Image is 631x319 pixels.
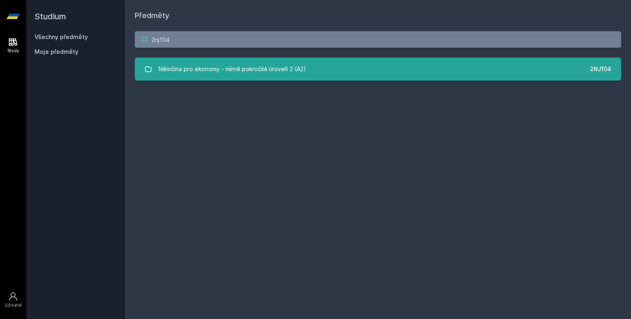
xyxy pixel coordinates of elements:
div: 2NJ104 [590,65,611,73]
div: Uživatel [5,302,22,308]
input: Název nebo ident předmětu… [135,31,621,48]
a: Všechny předměty [35,33,88,40]
a: Study [2,33,25,58]
div: Němčina pro ekonomy - mírně pokročilá úroveň 2 (A2) [159,61,306,77]
a: Němčina pro ekonomy - mírně pokročilá úroveň 2 (A2) 2NJ104 [135,58,621,81]
div: Study [7,48,19,54]
span: Moje předměty [35,48,78,56]
a: Uživatel [2,287,25,312]
h1: Předměty [135,10,621,21]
